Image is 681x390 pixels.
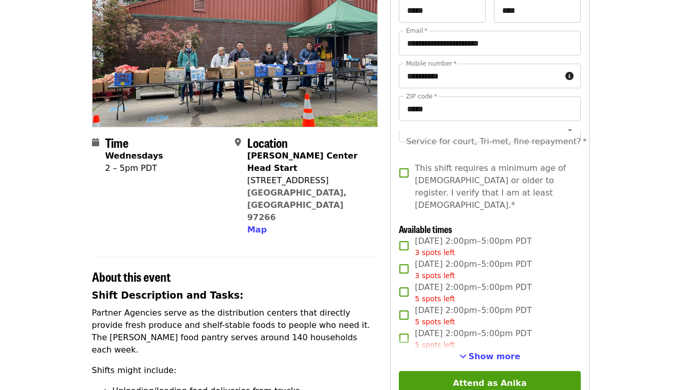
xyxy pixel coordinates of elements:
[415,318,455,326] span: 5 spots left
[247,151,358,173] strong: [PERSON_NAME] Center Head Start
[247,188,347,222] a: [GEOGRAPHIC_DATA], [GEOGRAPHIC_DATA] 97266
[399,96,580,121] input: ZIP code
[415,258,531,281] span: [DATE] 2:00pm–5:00pm PDT
[105,151,163,161] strong: Wednesdays
[399,31,580,55] input: Email
[399,64,561,88] input: Mobile number
[105,162,163,174] div: 2 – 5pm PDT
[469,352,521,361] span: Show more
[399,222,452,236] span: Available times
[563,123,577,137] button: Open
[415,248,455,257] span: 3 spots left
[92,138,99,147] i: calendar icon
[247,224,267,236] button: Map
[406,61,456,67] label: Mobile number
[415,304,531,327] span: [DATE] 2:00pm–5:00pm PDT
[565,71,574,81] i: circle-info icon
[105,133,128,151] span: Time
[247,225,267,235] span: Map
[415,162,572,211] span: This shift requires a minimum age of [DEMOGRAPHIC_DATA] or older to register. I verify that I am ...
[247,133,288,151] span: Location
[406,28,428,34] label: Email
[415,295,455,303] span: 5 spots left
[92,288,378,303] h3: Shift Description and Tasks:
[459,350,521,363] button: See more timeslots
[415,341,455,349] span: 5 spots left
[415,281,531,304] span: [DATE] 2:00pm–5:00pm PDT
[415,327,531,350] span: [DATE] 2:00pm–5:00pm PDT
[406,93,437,100] label: ZIP code
[92,364,378,377] p: Shifts might include:
[92,267,171,285] span: About this event
[415,235,531,258] span: [DATE] 2:00pm–5:00pm PDT
[235,138,241,147] i: map-marker-alt icon
[92,307,378,356] p: Partner Agencies serve as the distribution centers that directly provide fresh produce and shelf-...
[247,174,370,187] div: [STREET_ADDRESS]
[415,271,455,280] span: 3 spots left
